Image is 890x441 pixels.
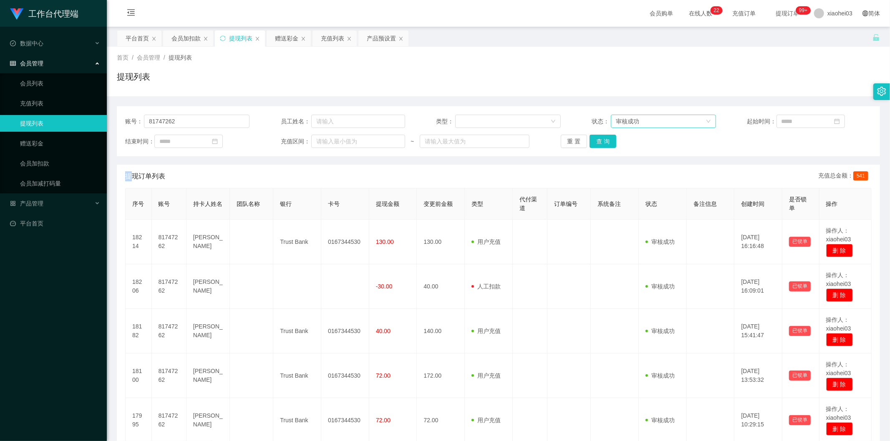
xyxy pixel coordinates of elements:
[28,0,78,27] h1: 工作台代理端
[616,115,639,128] div: 审核成功
[424,200,453,207] span: 变更前金额
[420,135,529,148] input: 请输入最大值为
[818,171,872,181] div: 充值总金额：
[281,117,311,126] span: 员工姓名：
[10,10,78,17] a: 工作台代理端
[376,328,391,334] span: 40.00
[125,117,144,126] span: 账号：
[834,118,840,124] i: 图标: calendar
[554,200,577,207] span: 订单编号
[20,75,100,92] a: 会员列表
[826,200,838,207] span: 操作
[20,175,100,192] a: 会员加减打码量
[417,309,465,353] td: 140.00
[714,6,716,15] p: 2
[273,353,321,398] td: Trust Bank
[151,36,156,41] i: 图标: close
[164,54,165,61] span: /
[741,200,764,207] span: 创建时间
[125,171,165,181] span: 提现订单列表
[645,238,675,245] span: 审核成功
[706,119,711,125] i: 图标: down
[203,36,208,41] i: 图标: close
[405,137,420,146] span: ~
[237,200,260,207] span: 团队名称
[685,10,716,16] span: 在线人数
[590,135,616,148] button: 查 询
[826,316,851,332] span: 操作人：xiaohei03
[10,215,100,232] a: 图标: dashboard平台首页
[193,200,222,207] span: 持卡人姓名
[826,422,853,436] button: 删 除
[436,117,455,126] span: 类型：
[126,30,149,46] div: 平台首页
[417,264,465,309] td: 40.00
[376,238,394,245] span: 130.00
[10,60,43,67] span: 会员管理
[645,200,657,207] span: 状态
[789,196,807,211] span: 是否锁单
[693,200,717,207] span: 备注信息
[152,309,187,353] td: 81747262
[275,30,298,46] div: 赠送彩金
[321,30,344,46] div: 充值列表
[789,237,811,247] button: 已锁单
[126,264,152,309] td: 18206
[255,36,260,41] i: 图标: close
[229,30,252,46] div: 提现列表
[132,200,144,207] span: 序号
[872,34,880,41] i: 图标: unlock
[20,115,100,132] a: 提现列表
[826,288,853,302] button: 删 除
[471,372,501,379] span: 用户充值
[826,361,851,376] span: 操作人：xiaohei03
[311,115,405,128] input: 请输入
[20,95,100,112] a: 充值列表
[152,264,187,309] td: 81747262
[10,40,43,47] span: 数据中心
[826,227,851,243] span: 操作人：xiaohei03
[126,220,152,264] td: 18214
[826,333,853,346] button: 删 除
[117,54,129,61] span: 首页
[187,264,230,309] td: [PERSON_NAME]
[280,200,292,207] span: 银行
[376,417,391,423] span: 72.00
[125,137,154,146] span: 结束时间：
[471,328,501,334] span: 用户充值
[645,283,675,290] span: 审核成功
[117,0,145,27] i: 图标: menu-fold
[551,119,556,125] i: 图标: down
[645,372,675,379] span: 审核成功
[710,6,722,15] sup: 22
[171,30,201,46] div: 会员加扣款
[417,353,465,398] td: 172.00
[789,326,811,336] button: 已锁单
[734,220,782,264] td: [DATE] 16:16:48
[159,200,170,207] span: 账号
[321,353,369,398] td: 0167344530
[728,10,760,16] span: 充值订单
[311,135,405,148] input: 请输入最小值为
[187,309,230,353] td: [PERSON_NAME]
[144,115,250,128] input: 请输入
[10,200,43,207] span: 产品管理
[471,200,483,207] span: 类型
[417,220,465,264] td: 130.00
[273,220,321,264] td: Trust Bank
[220,35,226,41] i: 图标: sync
[321,309,369,353] td: 0167344530
[734,264,782,309] td: [DATE] 16:09:01
[376,200,399,207] span: 提现金额
[592,117,611,126] span: 状态：
[132,54,134,61] span: /
[734,353,782,398] td: [DATE] 13:53:32
[367,30,396,46] div: 产品预设置
[789,281,811,291] button: 已锁单
[772,10,803,16] span: 提现订单
[20,155,100,172] a: 会员加扣款
[321,220,369,264] td: 0167344530
[301,36,306,41] i: 图标: close
[877,87,886,96] i: 图标: setting
[734,309,782,353] td: [DATE] 15:41:47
